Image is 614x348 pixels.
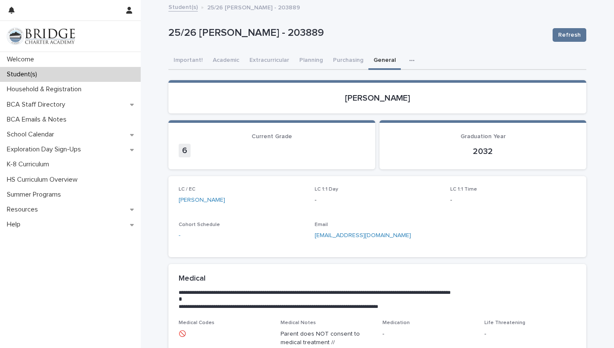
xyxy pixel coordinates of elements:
[390,146,576,157] p: 2032
[3,55,41,64] p: Welcome
[244,52,294,70] button: Extracurricular
[3,145,88,154] p: Exploration Day Sign-Ups
[3,116,73,124] p: BCA Emails & Notes
[315,222,328,227] span: Email
[484,320,525,325] span: Life Threatening
[179,231,180,240] a: -
[450,187,477,192] span: LC 1:1 Time
[3,70,44,78] p: Student(s)
[281,330,372,348] p: Parent does NOT consent to medical treatment //
[179,196,225,205] a: [PERSON_NAME]
[484,330,576,339] p: -
[179,320,214,325] span: Medical Codes
[281,320,316,325] span: Medical Notes
[168,27,546,39] p: 25/26 [PERSON_NAME] - 203889
[315,196,440,205] p: -
[328,52,368,70] button: Purchasing
[207,2,300,12] p: 25/26 [PERSON_NAME] - 203889
[179,187,195,192] span: LC / EC
[3,130,61,139] p: School Calendar
[382,330,474,339] p: -
[558,31,581,39] span: Refresh
[179,274,206,284] h2: Medical
[179,222,220,227] span: Cohort Schedule
[294,52,328,70] button: Planning
[3,176,84,184] p: HS Curriculum Overview
[3,206,45,214] p: Resources
[382,320,410,325] span: Medication
[168,52,208,70] button: Important!
[553,28,586,42] button: Refresh
[315,187,338,192] span: LC 1:1 Day
[3,191,68,199] p: Summer Programs
[3,85,88,93] p: Household & Registration
[460,133,506,139] span: Graduation Year
[208,52,244,70] button: Academic
[450,196,576,205] p: -
[7,28,75,45] img: V1C1m3IdTEidaUdm9Hs0
[179,93,576,103] p: [PERSON_NAME]
[3,101,72,109] p: BCA Staff Directory
[252,133,292,139] span: Current Grade
[179,144,191,157] span: 6
[368,52,401,70] button: General
[168,2,198,12] a: Student(s)
[179,330,270,339] p: 🚫
[3,220,27,229] p: Help
[3,160,56,168] p: K-8 Curriculum
[315,232,411,238] a: [EMAIL_ADDRESS][DOMAIN_NAME]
